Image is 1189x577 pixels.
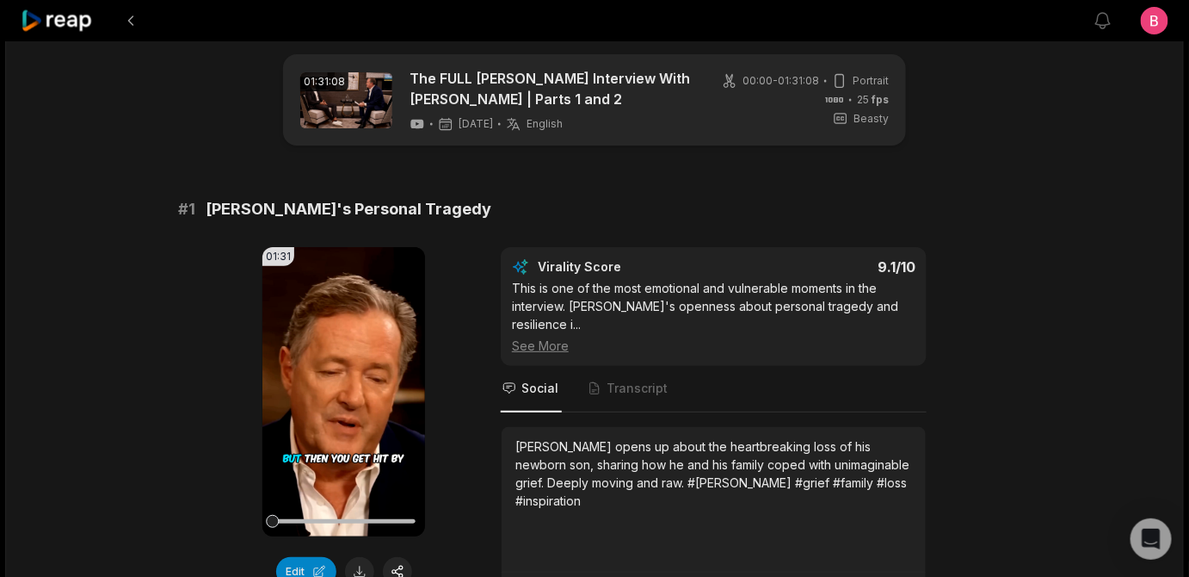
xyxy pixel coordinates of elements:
div: Virality Score [538,258,723,276]
span: Portrait [853,73,889,89]
div: [PERSON_NAME] opens up about the heartbreaking loss of his newborn son, sharing how he and his fa... [515,437,912,510]
div: Open Intercom Messenger [1130,518,1172,560]
div: 9.1 /10 [731,258,916,276]
span: [PERSON_NAME]'s Personal Tragedy [206,197,491,221]
video: Your browser does not support mp4 format. [262,247,425,537]
span: English [527,117,563,131]
span: # 1 [178,197,195,221]
span: Beasty [853,111,889,127]
nav: Tabs [501,366,927,413]
div: See More [512,337,915,355]
div: This is one of the most emotional and vulnerable moments in the interview. [PERSON_NAME]'s openne... [512,279,915,355]
span: fps [872,93,889,106]
span: 25 [857,92,889,108]
span: Transcript [607,380,668,397]
span: Social [521,380,558,397]
span: 00:00 - 01:31:08 [742,73,819,89]
a: The FULL [PERSON_NAME] Interview With [PERSON_NAME] | Parts 1 and 2 [410,68,701,109]
span: [DATE] [459,117,493,131]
